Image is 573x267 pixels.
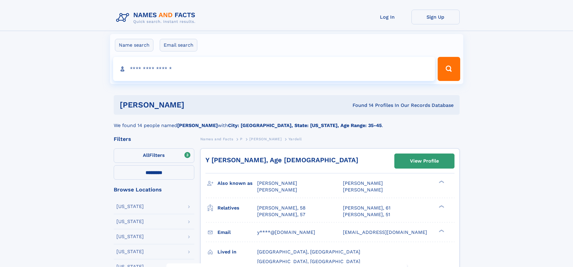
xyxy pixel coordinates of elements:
[257,211,305,218] a: [PERSON_NAME], 57
[437,204,445,208] div: ❯
[437,180,445,184] div: ❯
[228,123,382,128] b: City: [GEOGRAPHIC_DATA], State: [US_STATE], Age Range: 35-45
[249,137,282,141] span: [PERSON_NAME]
[411,10,460,24] a: Sign Up
[116,234,144,239] div: [US_STATE]
[343,229,427,235] span: [EMAIL_ADDRESS][DOMAIN_NAME]
[116,249,144,254] div: [US_STATE]
[115,39,153,51] label: Name search
[343,180,383,186] span: [PERSON_NAME]
[217,203,257,213] h3: Relatives
[410,154,439,168] div: View Profile
[120,101,269,109] h1: [PERSON_NAME]
[114,115,460,129] div: We found 14 people named with .
[116,204,144,209] div: [US_STATE]
[114,10,200,26] img: Logo Names and Facts
[114,187,194,192] div: Browse Locations
[438,57,460,81] button: Search Button
[395,154,454,168] a: View Profile
[116,219,144,224] div: [US_STATE]
[257,249,360,255] span: [GEOGRAPHIC_DATA], [GEOGRAPHIC_DATA]
[343,211,390,218] a: [PERSON_NAME], 51
[257,259,360,264] span: [GEOGRAPHIC_DATA], [GEOGRAPHIC_DATA]
[217,227,257,238] h3: Email
[240,137,243,141] span: P
[114,136,194,142] div: Filters
[200,135,233,143] a: Names and Facts
[343,187,383,193] span: [PERSON_NAME]
[143,152,149,158] span: All
[257,187,297,193] span: [PERSON_NAME]
[437,229,445,233] div: ❯
[257,205,306,211] a: [PERSON_NAME], 58
[205,156,358,164] a: Y [PERSON_NAME], Age [DEMOGRAPHIC_DATA]
[363,10,411,24] a: Log In
[177,123,218,128] b: [PERSON_NAME]
[217,178,257,188] h3: Also known as
[343,205,390,211] a: [PERSON_NAME], 61
[217,247,257,257] h3: Lived in
[114,148,194,163] label: Filters
[160,39,197,51] label: Email search
[249,135,282,143] a: [PERSON_NAME]
[288,137,302,141] span: Yardell
[240,135,243,143] a: P
[257,180,297,186] span: [PERSON_NAME]
[113,57,435,81] input: search input
[268,102,454,109] div: Found 14 Profiles In Our Records Database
